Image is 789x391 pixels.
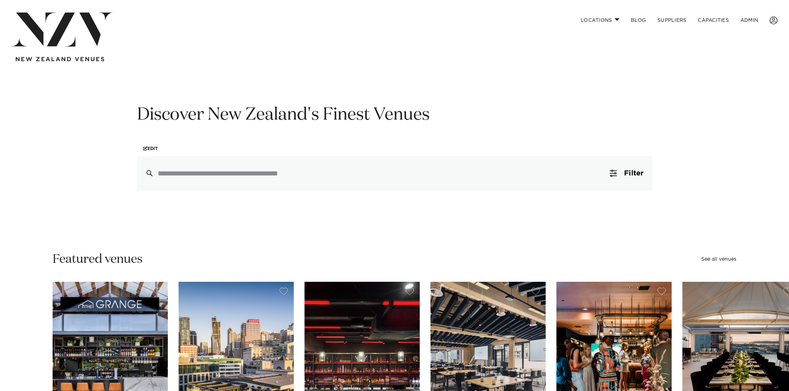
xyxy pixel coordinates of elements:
[575,13,625,28] a: Locations
[652,13,692,28] a: SUPPLIERS
[701,257,736,262] a: See all venues
[625,13,652,28] a: BLOG
[137,104,652,126] h1: Discover New Zealand's Finest Venues
[53,251,143,267] h2: Featured venues
[16,57,104,62] img: new-zealand-venues-text.png
[735,13,764,28] a: ADMIN
[601,156,652,190] button: Filter
[11,13,113,47] img: nzv-logo.png
[137,141,164,156] a: Edit
[692,13,735,28] a: Capacities
[624,170,643,177] span: Filter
